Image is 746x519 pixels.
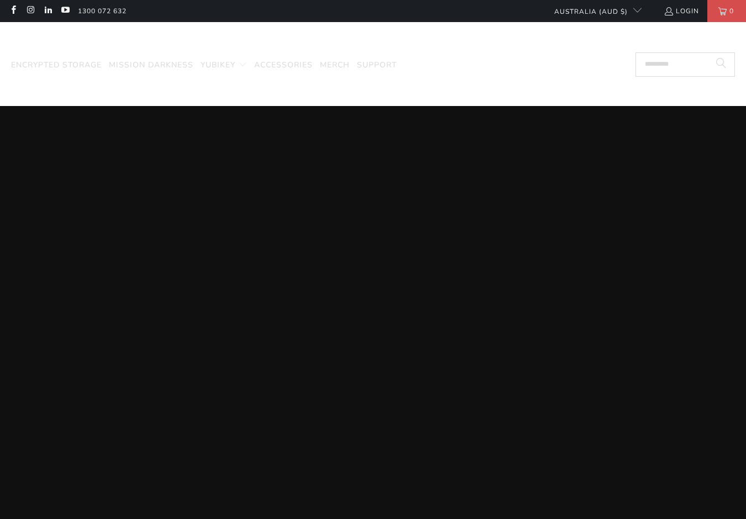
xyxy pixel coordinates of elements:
nav: Translation missing: en.navigation.header.main_nav [11,52,397,78]
button: Search [707,52,735,77]
span: Merch [320,60,350,70]
a: Login [664,5,699,17]
span: Encrypted Storage [11,60,102,70]
a: Support [357,52,397,78]
a: Accessories [254,52,313,78]
a: Encrypted Storage [11,52,102,78]
a: Mission Darkness [109,52,193,78]
a: Merch [320,52,350,78]
summary: YubiKey [201,52,247,78]
a: Trust Panda Australia on YouTube [60,7,70,15]
input: Search... [635,52,735,77]
span: Mission Darkness [109,60,193,70]
a: 1300 072 632 [78,5,127,17]
a: Trust Panda Australia on LinkedIn [43,7,52,15]
a: Trust Panda Australia on Facebook [8,7,18,15]
span: YubiKey [201,60,235,70]
a: Trust Panda Australia on Instagram [25,7,35,15]
img: Trust Panda Australia [317,28,430,50]
span: Support [357,60,397,70]
span: Accessories [254,60,313,70]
